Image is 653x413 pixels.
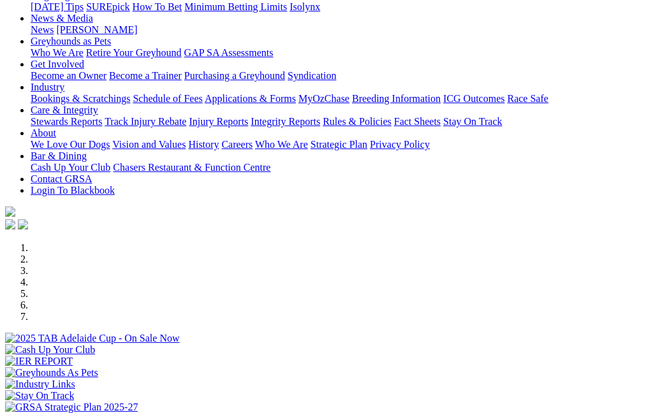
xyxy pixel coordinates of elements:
a: Industry [31,82,64,92]
a: Strategic Plan [311,139,367,150]
a: Become a Trainer [109,70,182,81]
a: Care & Integrity [31,105,98,115]
img: logo-grsa-white.png [5,207,15,217]
a: Who We Are [31,47,84,58]
a: Integrity Reports [251,116,320,127]
a: Retire Your Greyhound [86,47,182,58]
a: Bookings & Scratchings [31,93,130,104]
a: MyOzChase [298,93,349,104]
a: GAP SA Assessments [184,47,274,58]
a: Fact Sheets [394,116,441,127]
a: Login To Blackbook [31,185,115,196]
a: [DATE] Tips [31,1,84,12]
a: Breeding Information [352,93,441,104]
a: Greyhounds as Pets [31,36,111,47]
a: History [188,139,219,150]
div: Greyhounds as Pets [31,47,648,59]
a: Schedule of Fees [133,93,202,104]
div: News & Media [31,24,648,36]
img: twitter.svg [18,219,28,229]
a: Syndication [288,70,336,81]
img: IER REPORT [5,356,73,367]
a: We Love Our Dogs [31,139,110,150]
a: Careers [221,139,253,150]
img: Cash Up Your Club [5,344,95,356]
a: SUREpick [86,1,129,12]
a: Become an Owner [31,70,106,81]
a: Who We Are [255,139,308,150]
a: About [31,127,56,138]
a: Bar & Dining [31,150,87,161]
div: Wagering [31,1,648,13]
a: News & Media [31,13,93,24]
a: Stewards Reports [31,116,102,127]
div: Get Involved [31,70,648,82]
img: Industry Links [5,379,75,390]
div: Bar & Dining [31,162,648,173]
a: [PERSON_NAME] [56,24,137,35]
a: Chasers Restaurant & Function Centre [113,162,270,173]
img: Greyhounds As Pets [5,367,98,379]
a: Purchasing a Greyhound [184,70,285,81]
div: Industry [31,93,648,105]
a: ICG Outcomes [443,93,504,104]
img: GRSA Strategic Plan 2025-27 [5,402,138,413]
a: How To Bet [133,1,182,12]
a: Contact GRSA [31,173,92,184]
a: Privacy Policy [370,139,430,150]
a: Applications & Forms [205,93,296,104]
a: Minimum Betting Limits [184,1,287,12]
a: News [31,24,54,35]
img: 2025 TAB Adelaide Cup - On Sale Now [5,333,180,344]
div: About [31,139,648,150]
a: Stay On Track [443,116,502,127]
a: Vision and Values [112,139,186,150]
div: Care & Integrity [31,116,648,127]
img: Stay On Track [5,390,74,402]
a: Rules & Policies [323,116,392,127]
a: Race Safe [507,93,548,104]
a: Track Injury Rebate [105,116,186,127]
a: Get Involved [31,59,84,69]
a: Cash Up Your Club [31,162,110,173]
img: facebook.svg [5,219,15,229]
a: Isolynx [290,1,320,12]
a: Injury Reports [189,116,248,127]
